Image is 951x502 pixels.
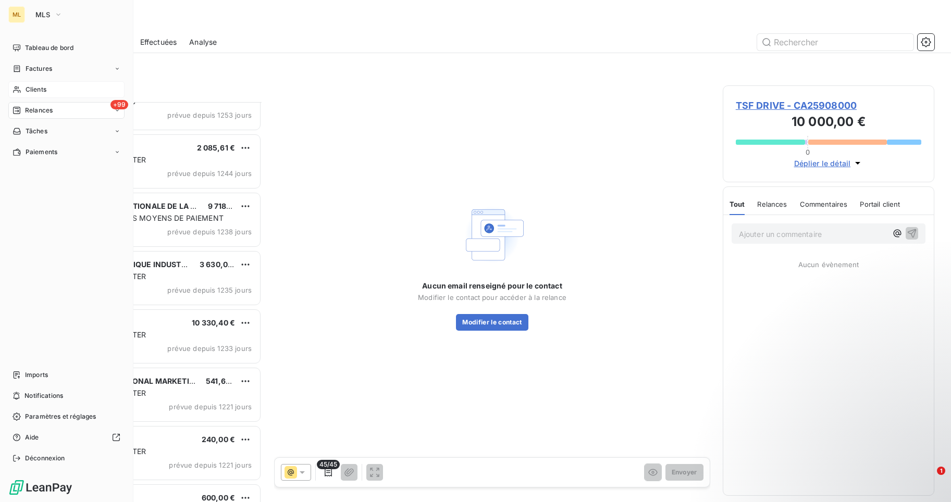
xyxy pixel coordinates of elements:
[422,281,562,291] span: Aucun email renseigné pour le contact
[8,429,125,446] a: Aide
[25,412,96,421] span: Paramètres et réglages
[73,376,201,385] span: WEB INTERNATIONAL MARKETING
[169,403,252,411] span: prévue depuis 1221 jours
[35,10,50,19] span: MLS
[26,64,52,73] span: Factures
[798,260,859,269] span: Aucun évènement
[26,85,46,94] span: Clients
[73,202,248,210] span: FEDERATION NATIONALE DE LA COIFFURE PACA
[25,43,73,53] span: Tableau de bord
[73,260,206,269] span: MARION LOGISTIQUE INDUSTRIELLE
[459,202,526,268] img: Empty state
[317,460,340,469] span: 45/45
[757,34,913,51] input: Rechercher
[200,260,240,269] span: 3 630,00 €
[202,493,235,502] span: 600,00 €
[736,112,921,133] h3: 10 000,00 €
[25,433,39,442] span: Aide
[757,200,787,208] span: Relances
[189,37,217,47] span: Analyse
[794,158,851,169] span: Déplier le détail
[25,106,53,115] span: Relances
[730,200,745,208] span: Tout
[736,98,921,112] span: TSF DRIVE - CA25908000
[167,169,252,178] span: prévue depuis 1244 jours
[665,464,703,481] button: Envoyer
[208,202,246,210] span: 9 718,80 €
[800,200,848,208] span: Commentaires
[418,293,566,302] span: Modifier le contact pour accéder à la relance
[167,228,252,236] span: prévue depuis 1238 jours
[50,102,262,502] div: grid
[25,370,48,380] span: Imports
[937,467,945,475] span: 1
[197,143,236,152] span: 2 085,61 €
[169,461,252,469] span: prévue depuis 1221 jours
[8,479,73,496] img: Logo LeanPay
[806,148,810,156] span: 0
[110,100,128,109] span: +99
[456,314,528,331] button: Modifier le contact
[25,454,65,463] span: Déconnexion
[140,37,177,47] span: Effectuées
[167,286,252,294] span: prévue depuis 1235 jours
[26,127,47,136] span: Tâches
[24,391,63,400] span: Notifications
[26,147,57,157] span: Paiements
[791,157,867,169] button: Déplier le détail
[192,318,235,327] span: 10 330,40 €
[167,111,252,119] span: prévue depuis 1253 jours
[860,200,900,208] span: Portail client
[202,435,235,444] span: 240,00 €
[167,344,252,353] span: prévue depuis 1233 jours
[206,376,236,385] span: 541,61 €
[743,401,951,474] iframe: Intercom notifications message
[916,467,941,492] iframe: Intercom live chat
[75,214,224,222] span: CLIENTS AUTRES MOYENS DE PAIEMENT
[8,6,25,23] div: ML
